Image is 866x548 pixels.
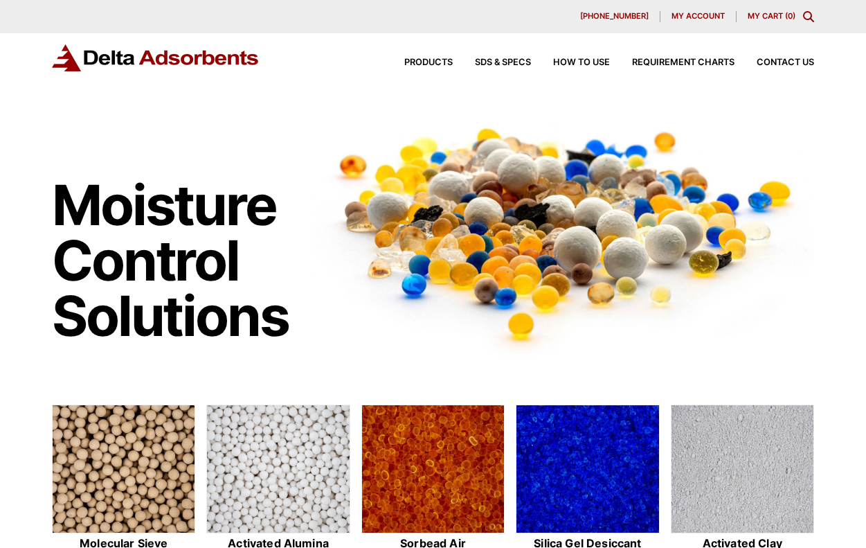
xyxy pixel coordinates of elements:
a: My account [660,11,737,22]
span: SDS & SPECS [475,58,531,67]
span: How to Use [553,58,610,67]
img: Image [309,105,814,360]
span: My account [671,12,725,20]
span: 0 [788,11,793,21]
span: Products [404,58,453,67]
div: Toggle Modal Content [803,11,814,22]
a: Products [382,58,453,67]
img: Delta Adsorbents [52,44,260,71]
a: Requirement Charts [610,58,734,67]
a: Contact Us [734,58,814,67]
span: Requirement Charts [632,58,734,67]
a: SDS & SPECS [453,58,531,67]
a: My Cart (0) [748,11,795,21]
h1: Moisture Control Solutions [52,177,296,344]
span: [PHONE_NUMBER] [580,12,649,20]
span: Contact Us [757,58,814,67]
a: [PHONE_NUMBER] [569,11,660,22]
a: How to Use [531,58,610,67]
